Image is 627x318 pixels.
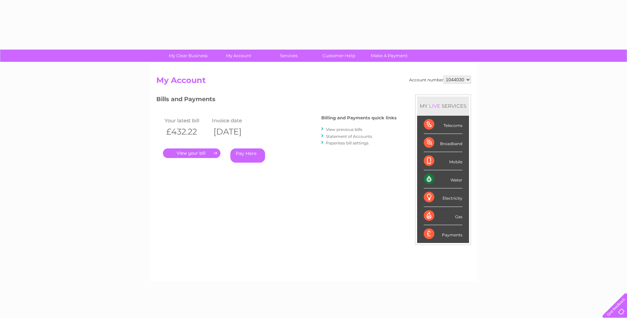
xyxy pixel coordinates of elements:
[326,134,372,139] a: Statement of Accounts
[424,152,462,170] div: Mobile
[424,170,462,188] div: Water
[326,127,362,132] a: View previous bills
[156,95,397,106] h3: Bills and Payments
[156,76,471,88] h2: My Account
[424,134,462,152] div: Broadband
[424,225,462,243] div: Payments
[424,207,462,225] div: Gas
[424,188,462,207] div: Electricity
[163,116,211,125] td: Your latest bill
[210,116,258,125] td: Invoice date
[230,148,265,163] a: Pay Here
[312,50,366,62] a: Customer Help
[211,50,266,62] a: My Account
[210,125,258,139] th: [DATE]
[326,140,369,145] a: Paperless bill settings
[261,50,316,62] a: Services
[417,97,469,115] div: MY SERVICES
[424,116,462,134] div: Telecoms
[161,50,216,62] a: My Clear Business
[321,115,397,120] h4: Billing and Payments quick links
[428,103,442,109] div: LIVE
[362,50,416,62] a: Make A Payment
[163,125,211,139] th: £432.22
[163,148,220,158] a: .
[409,76,471,84] div: Account number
